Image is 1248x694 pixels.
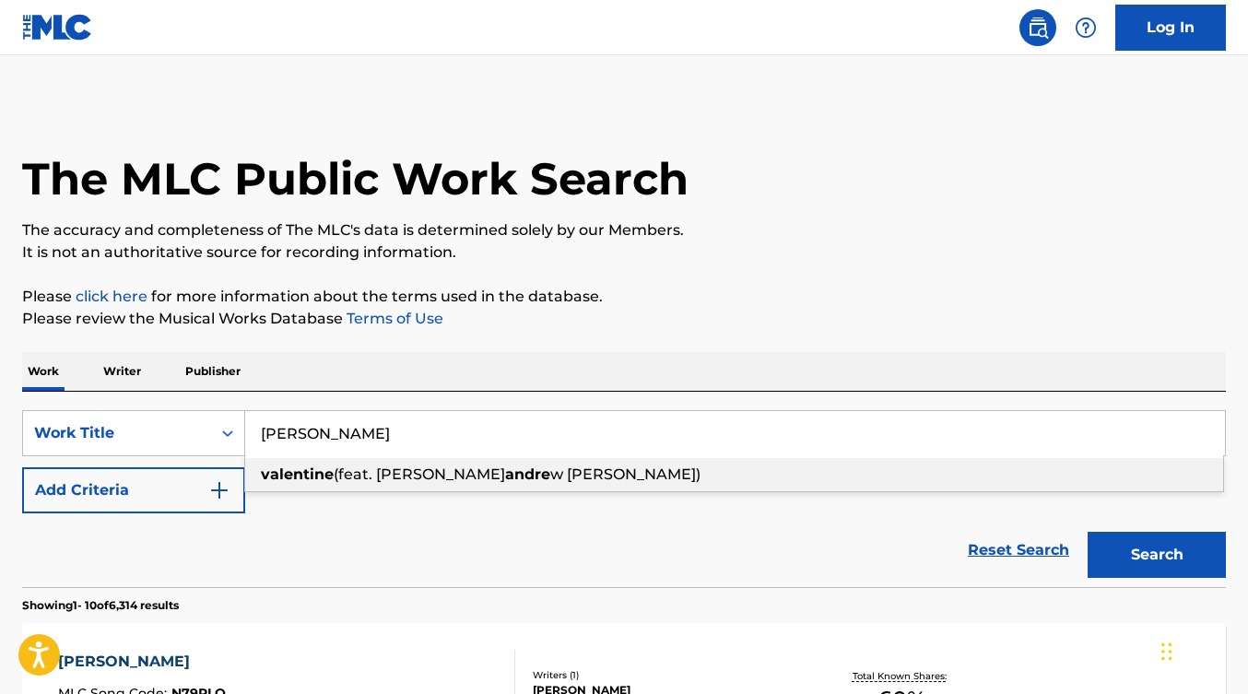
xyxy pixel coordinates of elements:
[22,14,93,41] img: MLC Logo
[1156,606,1248,694] iframe: Chat Widget
[1115,5,1226,51] a: Log In
[22,352,65,391] p: Work
[22,286,1226,308] p: Please for more information about the terms used in the database.
[180,352,246,391] p: Publisher
[1161,624,1172,679] div: Drag
[1075,17,1097,39] img: help
[533,668,801,682] div: Writers ( 1 )
[208,479,230,501] img: 9d2ae6d4665cec9f34b9.svg
[22,410,1226,587] form: Search Form
[1067,9,1104,46] div: Help
[1019,9,1056,46] a: Public Search
[58,651,226,673] div: [PERSON_NAME]
[22,308,1226,330] p: Please review the Musical Works Database
[22,597,179,614] p: Showing 1 - 10 of 6,314 results
[98,352,147,391] p: Writer
[261,465,334,483] strong: valentine
[1027,17,1049,39] img: search
[550,465,701,483] span: w [PERSON_NAME])
[22,219,1226,241] p: The accuracy and completeness of The MLC's data is determined solely by our Members.
[505,465,550,483] strong: andre
[22,241,1226,264] p: It is not an authoritative source for recording information.
[343,310,443,327] a: Terms of Use
[34,422,200,444] div: Work Title
[959,530,1078,570] a: Reset Search
[22,151,689,206] h1: The MLC Public Work Search
[76,288,147,305] a: click here
[853,669,951,683] p: Total Known Shares:
[1088,532,1226,578] button: Search
[22,467,245,513] button: Add Criteria
[334,465,505,483] span: (feat. [PERSON_NAME]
